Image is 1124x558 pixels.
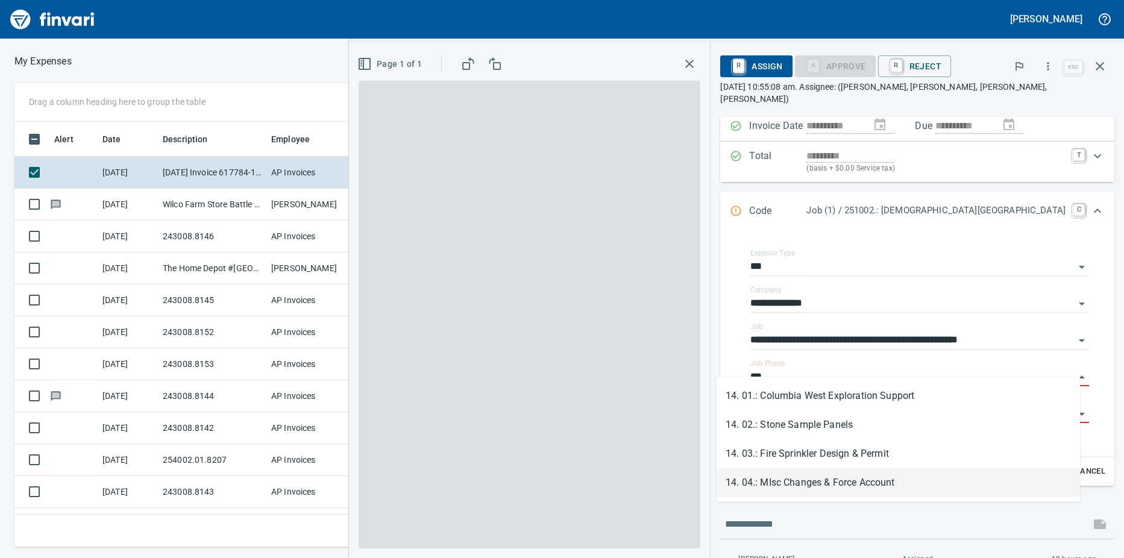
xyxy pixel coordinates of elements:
td: 254002.01.8207 [158,444,266,476]
td: AP Invoices [266,348,357,380]
td: AP Invoices [266,284,357,316]
button: Open [1073,332,1090,349]
td: AP Invoices [266,412,357,444]
td: [DATE] [98,476,158,508]
span: Alert [54,132,89,146]
p: Total [749,149,806,175]
p: [DATE] 10:55:08 am. Assignee: ([PERSON_NAME], [PERSON_NAME], [PERSON_NAME], [PERSON_NAME]) [720,81,1114,105]
a: esc [1064,60,1082,74]
button: Page 1 of 1 [355,53,427,75]
span: Description [163,132,208,146]
td: The Home Depot #[GEOGRAPHIC_DATA] [158,252,266,284]
div: Job Phase required [795,60,876,71]
label: Job [750,323,763,330]
span: Has messages [49,200,62,208]
td: 243008 [158,508,266,540]
button: Flag [1006,53,1032,80]
td: [DATE] [98,157,158,189]
span: Has messages [49,392,62,400]
label: Company [750,286,782,293]
li: 14. 02.: Stone Sample Panels [716,410,1080,439]
td: 243008.8144 [158,380,266,412]
td: 243008.8152 [158,316,266,348]
button: RReject [878,55,951,77]
button: RAssign [720,55,792,77]
button: More [1035,53,1061,80]
td: [DATE] [98,412,158,444]
button: Open [1073,259,1090,275]
p: (basis + $0.00 Service tax) [806,163,1066,175]
td: Wilco Farm Store Battle Ground [GEOGRAPHIC_DATA] [158,189,266,221]
td: 243008.8145 [158,284,266,316]
li: 14. 01.: Columbia West Exploration Support [716,381,1080,410]
td: AP Invoices [266,444,357,476]
td: AP Invoices [266,157,357,189]
p: Code [749,204,806,219]
span: Description [163,132,224,146]
td: [DATE] [98,444,158,476]
button: Open [1073,406,1090,422]
td: AP Invoices [266,316,357,348]
label: Expense Type [750,249,795,257]
li: 14. 03.: Fire Sprinkler Design & Permit [716,439,1080,468]
a: T [1073,149,1085,161]
td: AP Invoices [266,476,357,508]
nav: breadcrumb [14,54,72,69]
td: 243008.8153 [158,348,266,380]
span: Assign [730,56,782,77]
td: [PERSON_NAME] [266,252,357,284]
td: AP Invoices [266,221,357,252]
div: Expand [720,231,1114,486]
span: Employee [271,132,325,146]
td: [DATE] [98,508,158,540]
span: Page 1 of 1 [360,57,422,72]
a: R [891,59,902,72]
td: 243008.8142 [158,412,266,444]
td: 243008.8143 [158,476,266,508]
td: [DATE] [98,189,158,221]
td: [PERSON_NAME] [266,189,357,221]
span: Close invoice [1061,52,1114,81]
span: Date [102,132,137,146]
td: [DATE] [98,252,158,284]
h5: [PERSON_NAME] [1010,13,1082,25]
td: [DATE] [98,380,158,412]
img: Finvari [7,5,98,34]
label: Job Phase [750,360,785,367]
td: [DATE] [98,221,158,252]
span: Cancel [1074,465,1107,478]
td: [DATE] [98,284,158,316]
a: R [733,59,744,72]
td: [DATE] [98,316,158,348]
li: 14. 04.: MIsc Changes & Force Account [716,468,1080,497]
span: This records your message into the invoice and notifies anyone mentioned [1085,510,1114,539]
td: 243008.8146 [158,221,266,252]
div: Expand [720,142,1114,182]
td: [DATE] Invoice 617784-1 from [PERSON_NAME] Public Utilities (1-10204) [158,157,266,189]
button: [PERSON_NAME] [1007,10,1085,28]
button: Open [1073,295,1090,312]
p: Job (1) / 251002.: [DEMOGRAPHIC_DATA][GEOGRAPHIC_DATA] [806,204,1066,218]
td: AP Invoices [266,508,357,540]
td: AP Invoices [266,380,357,412]
button: Cancel [1071,462,1110,481]
p: My Expenses [14,54,72,69]
a: C [1073,204,1085,216]
span: Employee [271,132,310,146]
div: Expand [720,192,1114,231]
span: Alert [54,132,74,146]
td: [DATE] [98,348,158,380]
span: Reject [888,56,941,77]
span: Date [102,132,121,146]
p: Drag a column heading here to group the table [29,96,206,108]
button: Close [1073,369,1090,386]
